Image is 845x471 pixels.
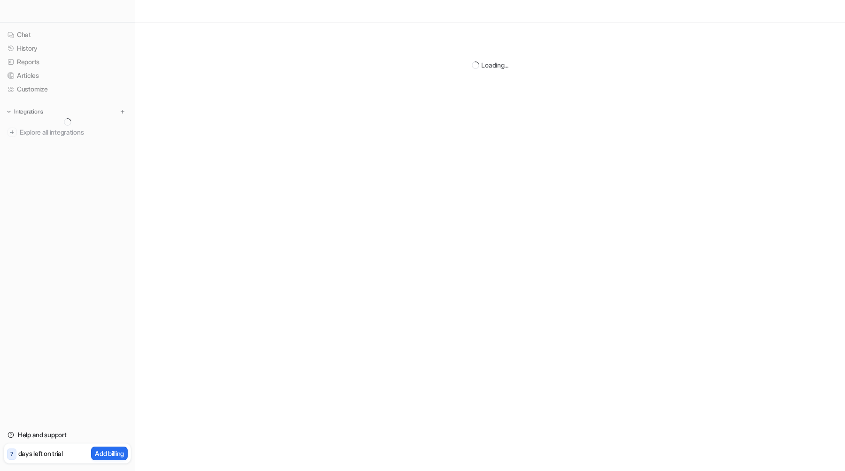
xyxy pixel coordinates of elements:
[119,108,126,115] img: menu_add.svg
[95,448,124,458] p: Add billing
[91,447,128,460] button: Add billing
[4,42,131,55] a: History
[4,107,46,116] button: Integrations
[20,125,127,140] span: Explore all integrations
[481,60,508,70] div: Loading...
[6,108,12,115] img: expand menu
[4,83,131,96] a: Customize
[14,108,43,115] p: Integrations
[8,128,17,137] img: explore all integrations
[4,428,131,441] a: Help and support
[4,126,131,139] a: Explore all integrations
[4,69,131,82] a: Articles
[18,448,63,458] p: days left on trial
[4,55,131,68] a: Reports
[10,450,13,458] p: 7
[4,28,131,41] a: Chat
